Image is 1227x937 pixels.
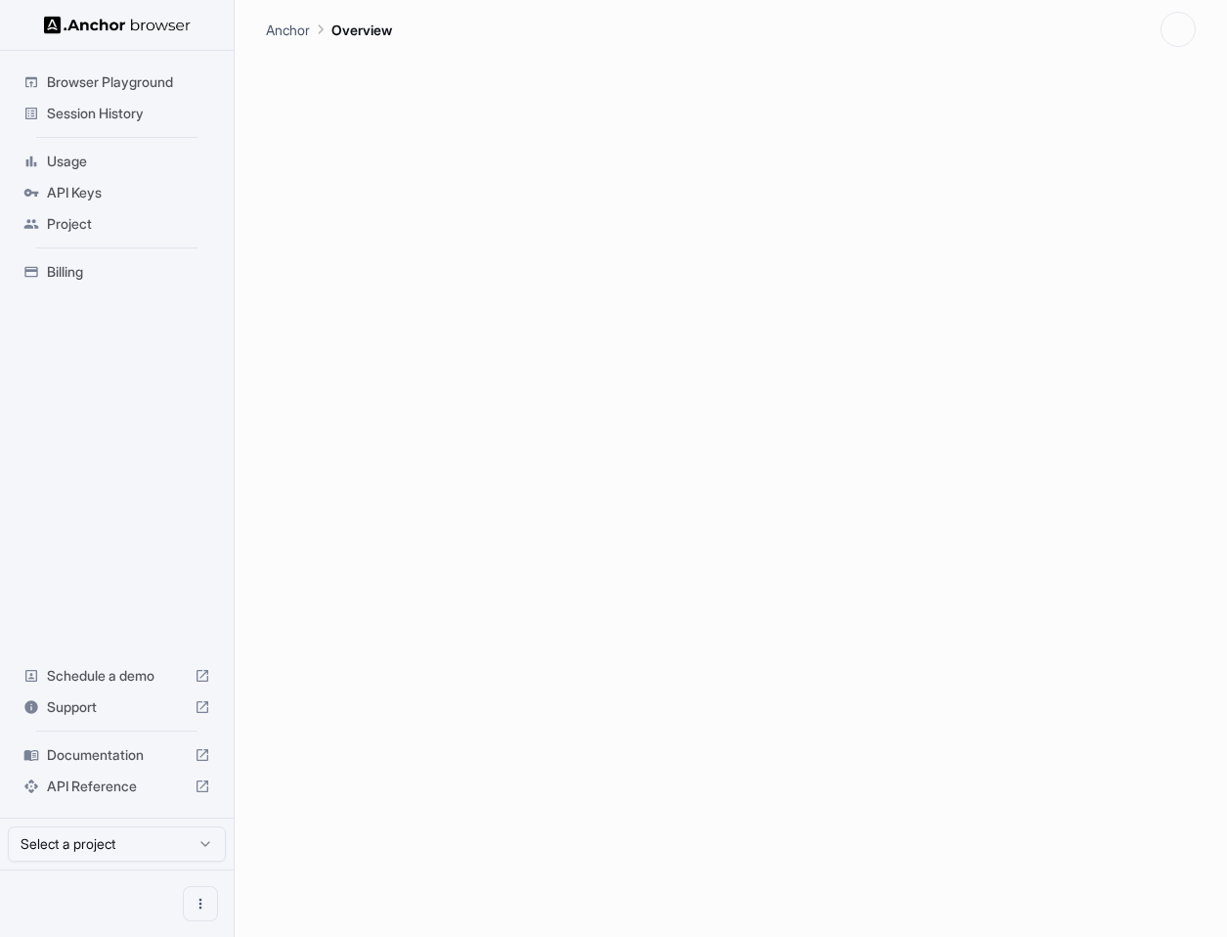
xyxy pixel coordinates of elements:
button: Open menu [183,886,218,921]
span: Session History [47,104,210,123]
span: Browser Playground [47,72,210,92]
p: Overview [331,20,392,40]
div: Session History [16,98,218,129]
nav: breadcrumb [266,19,392,40]
span: Support [47,697,187,717]
div: Usage [16,146,218,177]
div: API Reference [16,771,218,802]
div: Schedule a demo [16,660,218,692]
div: Billing [16,256,218,288]
img: Anchor Logo [44,16,191,34]
span: API Keys [47,183,210,202]
span: API Reference [47,777,187,796]
div: Documentation [16,739,218,771]
div: Project [16,208,218,240]
div: Browser Playground [16,67,218,98]
span: Usage [47,152,210,171]
div: API Keys [16,177,218,208]
span: Billing [47,262,210,282]
span: Project [47,214,210,234]
div: Support [16,692,218,723]
span: Documentation [47,745,187,765]
p: Anchor [266,20,310,40]
span: Schedule a demo [47,666,187,686]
